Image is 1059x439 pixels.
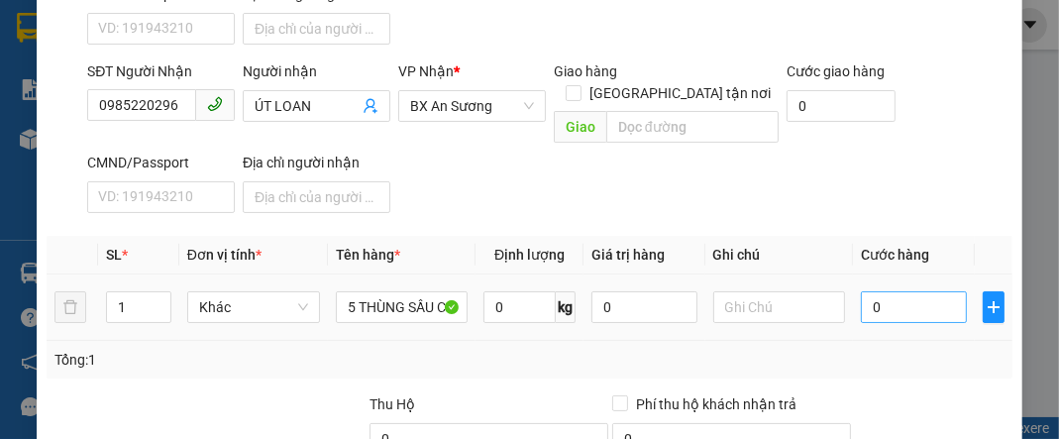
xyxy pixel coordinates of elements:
[189,96,286,115] strong: 0901 933 179
[54,349,410,371] div: Tổng: 1
[243,60,390,82] div: Người nhận
[13,87,110,106] strong: 0901 936 968
[54,291,86,323] button: delete
[243,181,390,213] input: Địa chỉ của người nhận
[628,393,804,415] span: Phí thu hộ khách nhận trả
[606,111,779,143] input: Dọc đường
[554,111,606,143] span: Giao
[370,396,415,412] span: Thu Hộ
[363,98,378,114] span: user-add
[494,247,565,263] span: Định lượng
[336,247,400,263] span: Tên hàng
[591,247,665,263] span: Giá trị hàng
[556,291,576,323] span: kg
[13,130,99,158] span: VP GỬI:
[91,19,283,47] span: ĐỨC ĐẠT GIA LAI
[787,63,885,79] label: Cước giao hàng
[861,247,929,263] span: Cước hàng
[713,291,846,323] input: Ghi Chú
[207,96,223,112] span: phone
[336,291,469,323] input: VD: Bàn, Ghế
[199,292,308,322] span: Khác
[72,65,169,84] strong: 0931 600 979
[187,247,262,263] span: Đơn vị tính
[243,152,390,173] div: Địa chỉ người nhận
[87,152,235,173] div: CMND/Passport
[983,291,1005,323] button: plus
[705,236,854,274] th: Ghi chú
[787,90,896,122] input: Cước giao hàng
[243,13,390,45] input: Địa chỉ của người gửi
[591,291,696,323] input: 0
[105,130,255,158] span: VP Chư Prông
[106,247,122,263] span: SL
[410,91,534,121] span: BX An Sương
[582,82,779,104] span: [GEOGRAPHIC_DATA] tận nơi
[87,60,235,82] div: SĐT Người Nhận
[984,299,1004,315] span: plus
[189,55,349,93] strong: 0901 900 568
[13,65,72,84] strong: Sài Gòn:
[189,55,313,74] strong: [PERSON_NAME]:
[554,63,617,79] span: Giao hàng
[398,63,454,79] span: VP Nhận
